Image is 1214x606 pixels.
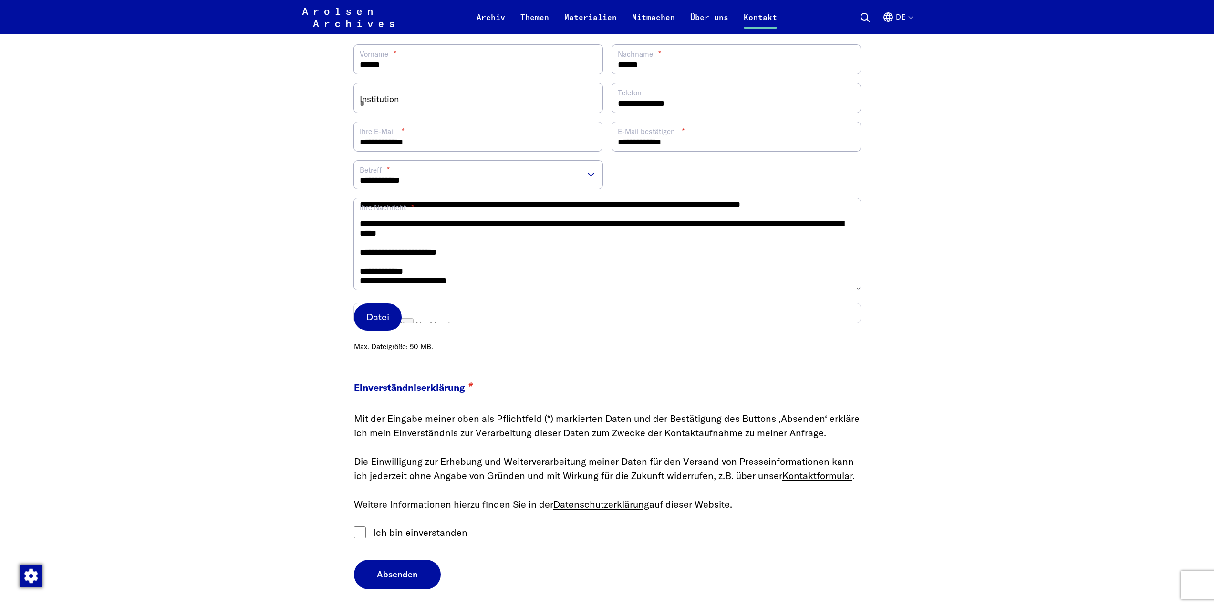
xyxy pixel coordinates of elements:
[624,11,683,34] a: Mitmachen
[553,498,649,510] a: Datenschutzerklärung
[354,409,861,515] div: Mit der Eingabe meiner oben als Pflichtfeld (*) markierten Daten und der Bestätigung des Buttons ...
[354,335,861,352] span: Max. Dateigröße: 50 MB.
[19,564,42,587] div: Zustimmung ändern
[513,11,557,34] a: Themen
[354,361,861,402] legend: Einverständniserklärung
[354,303,402,331] label: Datei
[557,11,624,34] a: Materialien
[782,470,852,482] a: Kontaktformular
[882,11,913,34] button: Deutsch, Sprachauswahl
[469,11,513,34] a: Archiv
[736,11,785,34] a: Kontakt
[469,6,785,29] nav: Primär
[354,560,441,590] button: Absenden
[20,565,42,587] img: Zustimmung ändern
[373,525,467,540] label: Ich bin einverstanden
[683,11,736,34] a: Über uns
[377,570,418,580] span: Absenden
